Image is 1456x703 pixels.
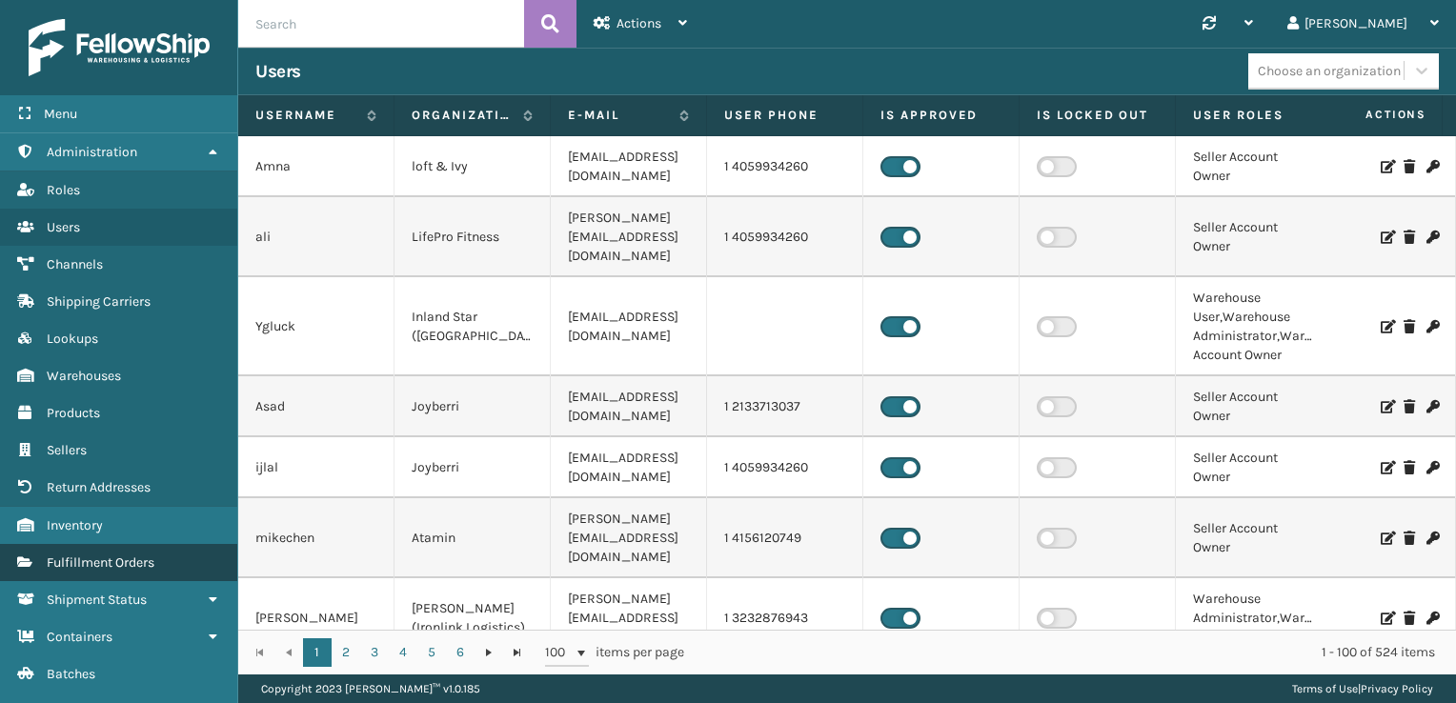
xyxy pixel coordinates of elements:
[1381,231,1392,244] i: Edit
[47,479,151,495] span: Return Addresses
[707,197,863,277] td: 1 4059934260
[568,107,670,124] label: E-mail
[707,437,863,498] td: 1 4059934260
[394,578,551,658] td: [PERSON_NAME] (Ironlink Logistics)
[47,182,80,198] span: Roles
[1292,682,1358,695] a: Terms of Use
[446,638,475,667] a: 6
[1404,461,1415,474] i: Delete
[1381,400,1392,413] i: Edit
[545,638,684,667] span: items per page
[238,578,394,658] td: [PERSON_NAME]
[475,638,503,667] a: Go to the next page
[255,60,301,83] h3: Users
[47,368,121,384] span: Warehouses
[394,136,551,197] td: loft & Ivy
[255,107,357,124] label: Username
[394,437,551,498] td: Joyberri
[1258,61,1401,81] div: Choose an organization
[880,107,1001,124] label: Is Approved
[1381,532,1392,545] i: Edit
[1361,682,1433,695] a: Privacy Policy
[47,666,95,682] span: Batches
[481,645,496,660] span: Go to the next page
[551,578,707,658] td: [PERSON_NAME][EMAIL_ADDRESS][DOMAIN_NAME]
[551,376,707,437] td: [EMAIL_ADDRESS][DOMAIN_NAME]
[47,331,98,347] span: Lookups
[1176,578,1332,658] td: Warehouse Administrator,Warehouse Account Owner
[47,592,147,608] span: Shipment Status
[303,638,332,667] a: 1
[1404,231,1415,244] i: Delete
[1426,160,1438,173] i: Change Password
[545,643,574,662] span: 100
[707,136,863,197] td: 1 4059934260
[1404,160,1415,173] i: Delete
[1193,107,1314,124] label: User Roles
[707,376,863,437] td: 1 2133713037
[711,643,1435,662] div: 1 - 100 of 524 items
[707,498,863,578] td: 1 4156120749
[394,277,551,376] td: Inland Star ([GEOGRAPHIC_DATA])
[47,144,137,160] span: Administration
[1381,160,1392,173] i: Edit
[394,197,551,277] td: LifePro Fitness
[1292,674,1433,703] div: |
[47,629,112,645] span: Containers
[1381,320,1392,333] i: Edit
[551,437,707,498] td: [EMAIL_ADDRESS][DOMAIN_NAME]
[1404,532,1415,545] i: Delete
[29,19,210,76] img: logo
[551,277,707,376] td: [EMAIL_ADDRESS][DOMAIN_NAME]
[47,554,154,571] span: Fulfillment Orders
[47,517,103,533] span: Inventory
[1176,197,1332,277] td: Seller Account Owner
[417,638,446,667] a: 5
[503,638,532,667] a: Go to the last page
[1176,437,1332,498] td: Seller Account Owner
[1176,376,1332,437] td: Seller Account Owner
[551,197,707,277] td: [PERSON_NAME][EMAIL_ADDRESS][DOMAIN_NAME]
[360,638,389,667] a: 3
[238,437,394,498] td: ijlal
[1037,107,1158,124] label: Is Locked Out
[238,498,394,578] td: mikechen
[724,107,845,124] label: User phone
[238,136,394,197] td: Amna
[44,106,77,122] span: Menu
[1381,612,1392,625] i: Edit
[551,136,707,197] td: [EMAIL_ADDRESS][DOMAIN_NAME]
[551,498,707,578] td: [PERSON_NAME][EMAIL_ADDRESS][DOMAIN_NAME]
[1176,277,1332,376] td: Warehouse User,Warehouse Administrator,Warehouse Account Owner
[238,197,394,277] td: ali
[389,638,417,667] a: 4
[261,674,480,703] p: Copyright 2023 [PERSON_NAME]™ v 1.0.185
[1176,136,1332,197] td: Seller Account Owner
[1404,320,1415,333] i: Delete
[617,15,661,31] span: Actions
[1305,99,1438,131] span: Actions
[1426,320,1438,333] i: Change Password
[1426,400,1438,413] i: Change Password
[238,277,394,376] td: Ygluck
[412,107,514,124] label: Organization
[47,219,80,235] span: Users
[1426,231,1438,244] i: Change Password
[394,498,551,578] td: Atamin
[1176,498,1332,578] td: Seller Account Owner
[47,256,103,272] span: Channels
[1426,461,1438,474] i: Change Password
[1381,461,1392,474] i: Edit
[510,645,525,660] span: Go to the last page
[1404,612,1415,625] i: Delete
[1404,400,1415,413] i: Delete
[47,442,87,458] span: Sellers
[238,376,394,437] td: Asad
[1426,532,1438,545] i: Change Password
[47,293,151,310] span: Shipping Carriers
[394,376,551,437] td: Joyberri
[1426,612,1438,625] i: Change Password
[47,405,100,421] span: Products
[332,638,360,667] a: 2
[707,578,863,658] td: 1 3232876943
